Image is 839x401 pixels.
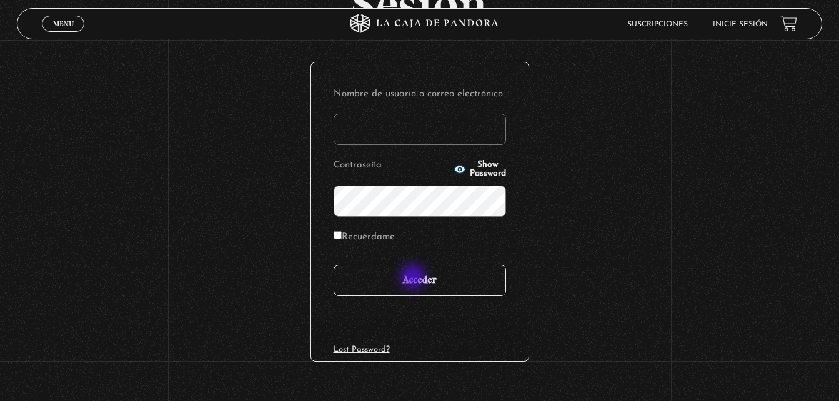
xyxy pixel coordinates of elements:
[334,85,506,104] label: Nombre de usuario o correo electrónico
[713,21,768,28] a: Inicie sesión
[53,20,74,27] span: Menu
[334,228,395,247] label: Recuérdame
[334,265,506,296] input: Acceder
[49,31,78,39] span: Cerrar
[334,156,450,176] label: Contraseña
[334,231,342,239] input: Recuérdame
[627,21,688,28] a: Suscripciones
[334,345,390,354] a: Lost Password?
[454,161,506,178] button: Show Password
[780,15,797,32] a: View your shopping cart
[470,161,506,178] span: Show Password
